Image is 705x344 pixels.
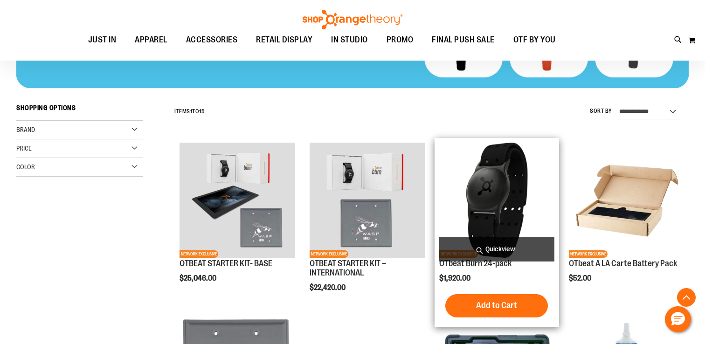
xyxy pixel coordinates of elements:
img: OTbeat Burn 24-pack [439,143,554,258]
div: product [305,138,429,316]
div: product [564,138,689,306]
span: OTF BY YOU [513,29,556,50]
span: APPAREL [135,29,167,50]
span: 1 [190,108,193,115]
span: Price [16,144,32,152]
span: ACCESSORIES [186,29,238,50]
span: JUST IN [88,29,117,50]
button: Hello, have a question? Let’s chat. [665,306,691,332]
span: NETWORK EXCLUSIVE [180,250,218,258]
a: Quickview [439,237,554,261]
a: OTBEAT STARTER KIT – INTERNATIONAL [310,259,386,277]
img: OTBEAT STARTER KIT – INTERNATIONAL [310,143,425,258]
span: RETAIL DISPLAY [256,29,312,50]
a: JUST IN [79,29,126,51]
span: IN STUDIO [331,29,368,50]
button: Add to Cart [445,294,548,317]
div: product [435,138,559,327]
img: Product image for OTbeat A LA Carte Battery Pack [569,143,684,258]
a: OTBEAT STARTER KIT- BASENETWORK EXCLUSIVE [180,143,295,259]
a: APPAREL [125,29,177,51]
a: OTbeat Burn 24-packNETWORK EXCLUSIVE [439,143,554,259]
span: $52.00 [569,274,593,282]
a: OTbeat Burn 24-pack [439,259,511,268]
img: OTBEAT STARTER KIT- BASE [180,143,295,258]
span: $1,920.00 [439,274,472,282]
a: PROMO [377,29,423,51]
span: Add to Cart [476,300,517,310]
span: PROMO [387,29,414,50]
a: RETAIL DISPLAY [247,29,322,51]
h2: Items to [174,104,205,119]
a: OTF BY YOU [504,29,565,51]
button: Back To Top [677,288,696,307]
img: Shop Orangetheory [301,10,404,29]
span: Color [16,163,35,171]
a: OTBEAT STARTER KIT – INTERNATIONALNETWORK EXCLUSIVE [310,143,425,259]
strong: Shopping Options [16,100,143,121]
span: $22,420.00 [310,283,347,292]
label: Sort By [590,107,612,115]
a: IN STUDIO [322,29,377,50]
span: 15 [199,108,205,115]
span: Brand [16,126,35,133]
a: FINAL PUSH SALE [422,29,504,51]
span: NETWORK EXCLUSIVE [569,250,608,258]
a: Product image for OTbeat A LA Carte Battery PackNETWORK EXCLUSIVE [569,143,684,259]
span: FINAL PUSH SALE [432,29,495,50]
span: NETWORK EXCLUSIVE [310,250,348,258]
div: product [175,138,299,306]
span: $25,046.00 [180,274,218,282]
a: OTbeat A LA Carte Battery Pack [569,259,677,268]
a: OTBEAT STARTER KIT- BASE [180,259,272,268]
a: ACCESSORIES [177,29,247,51]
